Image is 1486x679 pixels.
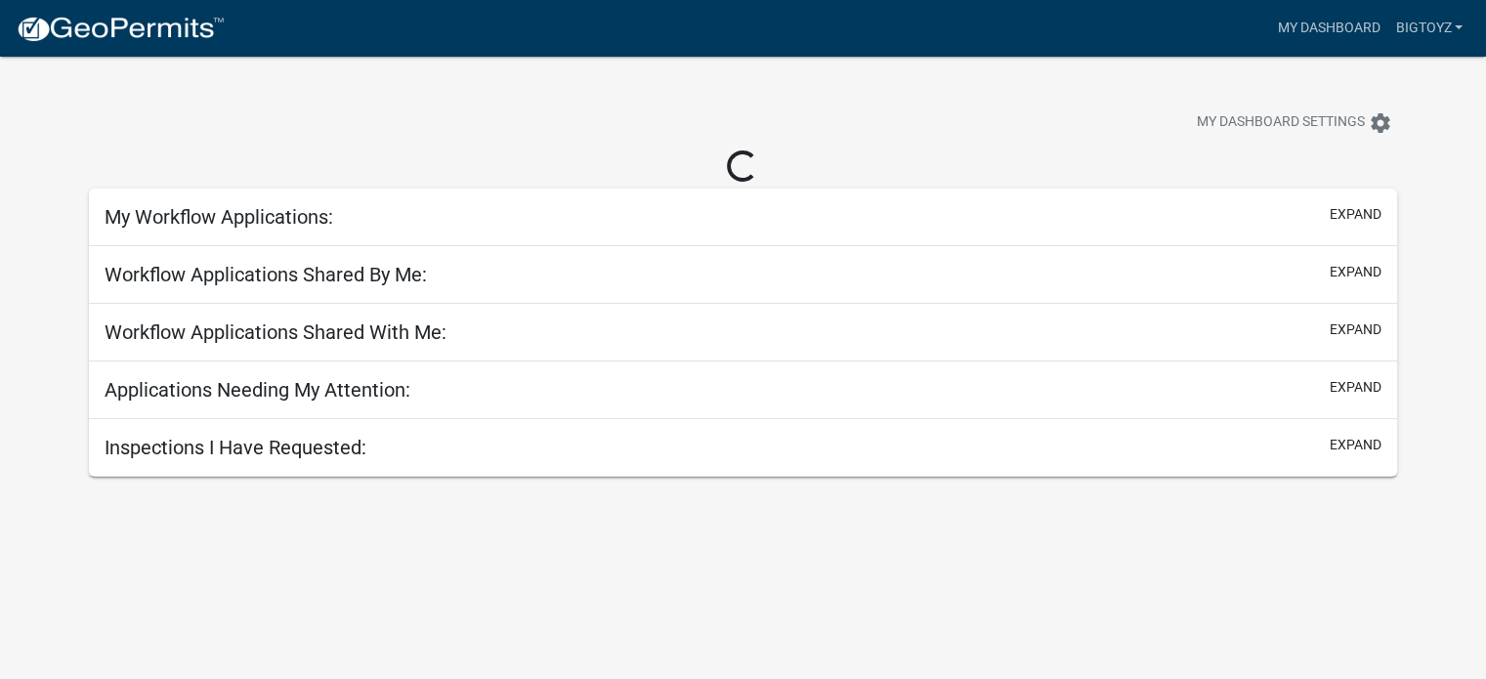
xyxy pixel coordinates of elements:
[1330,319,1381,340] button: expand
[1181,104,1408,142] button: My Dashboard Settingssettings
[1330,435,1381,455] button: expand
[1330,262,1381,282] button: expand
[1387,10,1470,47] a: bigtoyz
[105,263,427,286] h5: Workflow Applications Shared By Me:
[1197,111,1365,135] span: My Dashboard Settings
[1330,377,1381,398] button: expand
[105,436,366,459] h5: Inspections I Have Requested:
[1369,111,1392,135] i: settings
[105,320,446,344] h5: Workflow Applications Shared With Me:
[105,378,410,402] h5: Applications Needing My Attention:
[105,205,333,229] h5: My Workflow Applications:
[1330,204,1381,225] button: expand
[1269,10,1387,47] a: My Dashboard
